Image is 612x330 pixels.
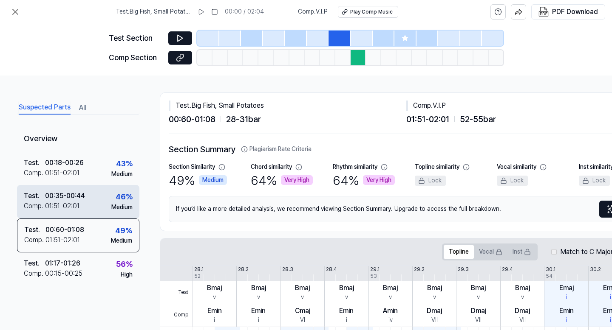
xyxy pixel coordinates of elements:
[111,237,132,245] div: Medium
[251,163,292,171] div: Chord similarity
[475,316,482,324] div: VII
[300,316,305,324] div: VI
[45,258,80,268] div: 01:17 - 01:26
[45,235,80,245] div: 01:51 - 02:01
[507,245,536,259] button: Inst
[610,293,611,302] div: i
[282,266,293,273] div: 28.3
[225,8,264,16] div: 00:00 / 02:04
[116,8,191,16] span: Test . Big Fish, Small Potatoes
[24,268,45,279] div: Comp .
[338,6,398,18] button: Play Comp Music
[109,32,163,45] div: Test Section
[111,170,133,179] div: Medium
[251,171,313,189] div: 64 %
[79,101,86,115] button: All
[515,283,530,293] div: Bmaj
[24,191,45,201] div: Test .
[494,8,502,16] svg: help
[474,245,507,259] button: Vocal
[207,306,222,316] div: Emin
[24,235,45,245] div: Comp .
[238,266,249,273] div: 28.2
[363,175,395,185] div: Very High
[566,316,567,324] div: i
[415,176,446,186] div: Lock
[350,8,393,16] div: Play Comp Music
[19,101,71,115] button: Suspected Parts
[546,266,555,273] div: 30.1
[538,7,549,17] img: PDF Download
[502,266,513,273] div: 29.4
[194,273,201,280] div: 52
[383,306,398,316] div: Amin
[559,283,574,293] div: Emaj
[389,293,392,302] div: v
[24,168,45,178] div: Comp .
[471,306,486,316] div: Dmaj
[226,112,261,126] span: 28 - 31 bar
[458,266,469,273] div: 29.3
[213,293,216,302] div: v
[251,306,266,316] div: Emin
[121,271,133,279] div: High
[116,158,133,170] div: 43 %
[339,306,354,316] div: Emin
[214,316,215,324] div: i
[45,268,82,279] div: 00:15 - 00:25
[383,283,398,293] div: Bmaj
[169,163,215,171] div: Section Similarity
[295,306,310,316] div: Cmaj
[24,225,45,235] div: Test .
[590,266,601,273] div: 30.2
[111,203,133,212] div: Medium
[490,4,506,20] button: help
[537,5,600,19] button: PDF Download
[207,283,222,293] div: Bmaj
[497,163,536,171] div: Vocal similarity
[370,266,380,273] div: 29.1
[477,293,480,302] div: v
[515,8,522,16] img: share
[24,258,45,268] div: Test .
[116,258,133,271] div: 56 %
[169,171,227,189] div: 49 %
[406,112,449,126] span: 01:51 - 02:01
[298,8,328,16] span: Comp . V.I.P
[346,316,347,324] div: i
[388,316,393,324] div: iv
[521,293,524,302] div: v
[559,306,574,316] div: Emin
[169,112,215,126] span: 00:60 - 01:08
[199,175,227,185] div: Medium
[295,283,310,293] div: Bmaj
[301,293,304,302] div: v
[45,225,84,235] div: 00:60 - 01:08
[579,176,610,186] div: Lock
[45,168,79,178] div: 01:51 - 02:01
[414,266,425,273] div: 29.2
[515,306,530,316] div: Dmaj
[460,112,496,126] span: 52 - 55 bar
[109,52,163,64] div: Comp Section
[566,293,567,302] div: i
[24,158,45,168] div: Test .
[370,273,377,280] div: 53
[257,293,260,302] div: v
[431,316,438,324] div: VII
[116,191,133,203] div: 46 %
[433,293,436,302] div: v
[444,245,474,259] button: Topline
[160,281,193,304] span: Test
[497,176,528,186] div: Lock
[258,316,259,324] div: i
[45,158,84,168] div: 00:18 - 00:26
[194,266,204,273] div: 28.1
[160,304,193,327] span: Comp
[610,316,611,324] div: i
[251,283,266,293] div: Bmaj
[281,175,313,185] div: Very High
[45,191,85,201] div: 00:35 - 00:44
[17,127,139,152] div: Overview
[326,266,337,273] div: 28.4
